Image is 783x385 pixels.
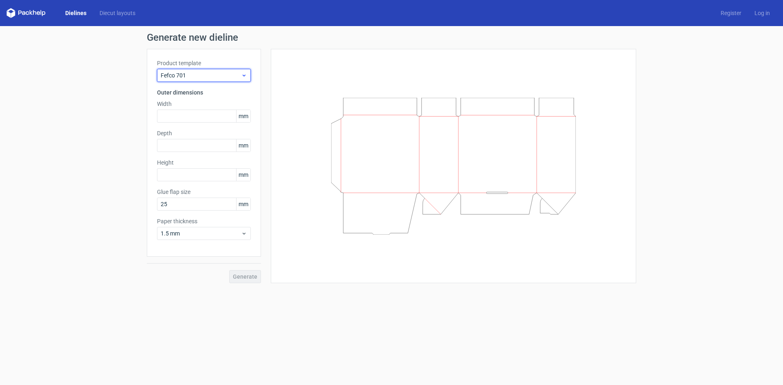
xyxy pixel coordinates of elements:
[157,88,251,97] h3: Outer dimensions
[157,217,251,225] label: Paper thickness
[236,139,250,152] span: mm
[161,71,241,79] span: Fefco 701
[236,198,250,210] span: mm
[748,9,776,17] a: Log in
[157,59,251,67] label: Product template
[236,110,250,122] span: mm
[157,100,251,108] label: Width
[157,188,251,196] label: Glue flap size
[157,158,251,167] label: Height
[236,169,250,181] span: mm
[157,129,251,137] label: Depth
[147,33,636,42] h1: Generate new dieline
[161,229,241,238] span: 1.5 mm
[714,9,748,17] a: Register
[59,9,93,17] a: Dielines
[93,9,142,17] a: Diecut layouts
